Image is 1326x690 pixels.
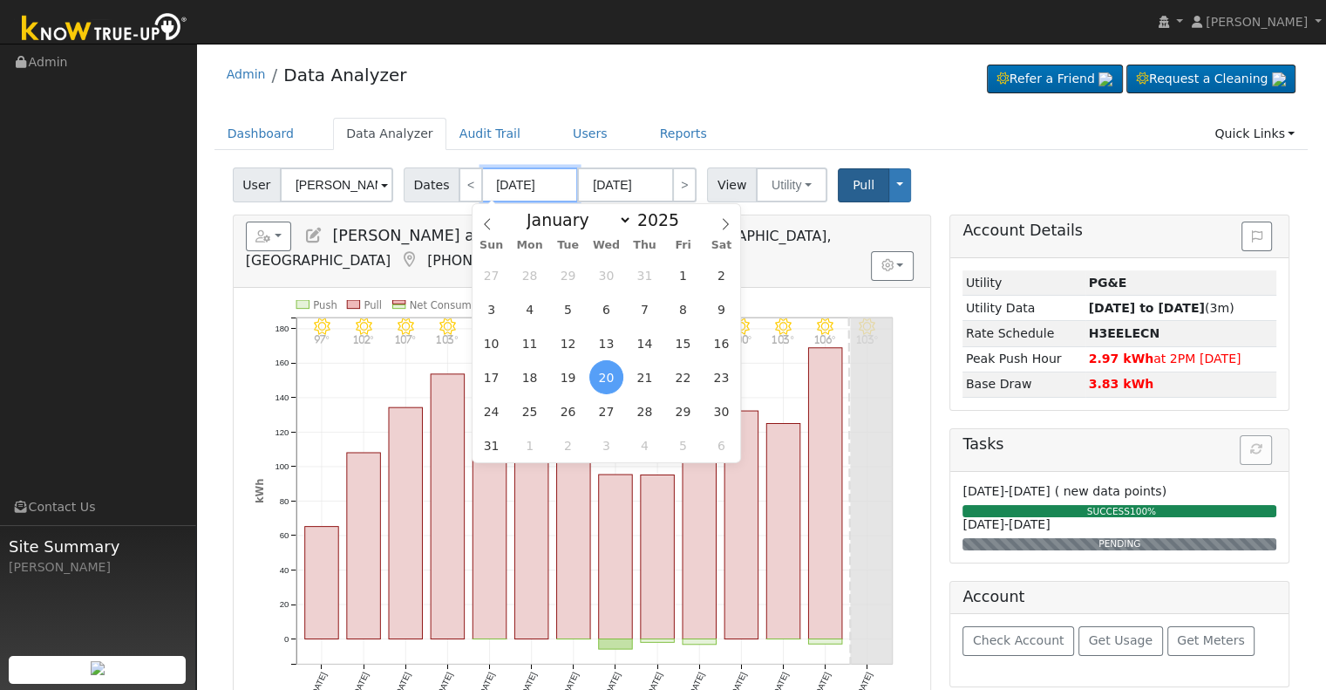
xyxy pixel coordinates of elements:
[9,558,187,577] div: [PERSON_NAME]
[307,335,337,345] p: 97°
[1088,276,1126,290] strong: ID: 17244676, authorized: 09/02/25
[987,65,1123,94] a: Refer a Friend
[1126,65,1295,94] a: Request a Cleaning
[279,565,289,575] text: 40
[551,394,585,428] span: August 26, 2025
[227,67,266,81] a: Admin
[853,178,874,192] span: Pull
[280,167,393,202] input: Select a User
[666,360,700,394] span: August 22, 2025
[1272,72,1286,86] img: retrieve
[513,428,547,462] span: September 1, 2025
[756,167,827,202] button: Utility
[973,633,1064,647] span: Check Account
[9,535,187,558] span: Site Summary
[1088,301,1204,315] strong: [DATE] to [DATE]
[473,408,507,639] rect: onclick=""
[332,227,626,244] span: [PERSON_NAME] and [PERSON_NAME]
[304,227,323,244] a: Edit User (21208)
[808,348,842,639] rect: onclick=""
[91,661,105,675] img: retrieve
[432,335,462,345] p: 103°
[666,394,700,428] span: August 29, 2025
[666,292,700,326] span: August 8, 2025
[1206,15,1308,29] span: [PERSON_NAME]
[518,209,632,230] select: Month
[275,427,289,436] text: 120
[556,438,590,639] rect: onclick=""
[958,505,1284,519] div: SUCCESS
[399,251,418,269] a: Map
[409,298,554,311] text: Net Consumption 1,554 kWh
[733,318,750,335] i: 8/30 - Clear
[628,428,662,462] span: September 4, 2025
[683,639,717,645] rect: onclick=""
[666,258,700,292] span: August 1, 2025
[589,394,623,428] span: August 27, 2025
[431,374,465,639] rect: onclick=""
[279,530,289,540] text: 60
[1241,222,1272,251] button: Issue History
[962,372,1085,397] td: Base Draw
[962,538,1276,550] div: PENDING
[1088,326,1159,340] strong: M
[632,210,695,229] input: Year
[1055,484,1166,498] span: ( new data points)
[513,258,547,292] span: July 28, 2025
[589,360,623,394] span: August 20, 2025
[364,298,382,311] text: Pull
[589,258,623,292] span: July 30, 2025
[769,335,799,345] p: 103°
[666,326,700,360] span: August 15, 2025
[1085,346,1276,372] td: at 2PM [DATE]
[279,599,289,609] text: 20
[474,394,508,428] span: August 24, 2025
[817,318,833,335] i: 9/01 - Clear
[275,461,289,471] text: 100
[551,428,585,462] span: September 2, 2025
[962,435,1276,454] h5: Tasks
[962,484,1050,498] span: [DATE]-[DATE]
[704,258,738,292] span: August 2, 2025
[962,222,1276,240] h5: Account Details
[283,65,406,85] a: Data Analyzer
[808,639,842,645] rect: onclick=""
[513,326,547,360] span: August 11, 2025
[313,298,337,311] text: Push
[1167,626,1255,656] button: Get Meters
[551,292,585,326] span: August 5, 2025
[962,321,1085,346] td: Rate Schedule
[962,270,1085,296] td: Utility
[474,326,508,360] span: August 10, 2025
[626,240,664,251] span: Thu
[404,167,459,202] span: Dates
[704,394,738,428] span: August 30, 2025
[599,475,633,639] rect: onclick=""
[459,167,483,202] a: <
[1177,633,1245,647] span: Get Meters
[811,335,840,345] p: 106°
[389,407,423,639] rect: onclick=""
[1088,301,1234,315] span: (3m)
[551,258,585,292] span: July 29, 2025
[284,634,289,644] text: 0
[474,292,508,326] span: August 3, 2025
[589,428,623,462] span: September 3, 2025
[766,423,800,639] rect: onclick=""
[962,517,1050,531] span: [DATE]-[DATE]
[641,475,675,639] rect: onclick=""
[628,360,662,394] span: August 21, 2025
[513,360,547,394] span: August 18, 2025
[962,588,1024,605] h5: Account
[702,240,740,251] span: Sat
[275,393,289,402] text: 140
[727,335,757,345] p: 100°
[628,258,662,292] span: July 31, 2025
[628,292,662,326] span: August 7, 2025
[1078,626,1163,656] button: Get Usage
[1201,118,1308,150] a: Quick Links
[349,335,378,345] p: 102°
[275,324,289,333] text: 180
[514,422,548,639] rect: onclick=""
[1088,352,1153,365] strong: 2.97 kWh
